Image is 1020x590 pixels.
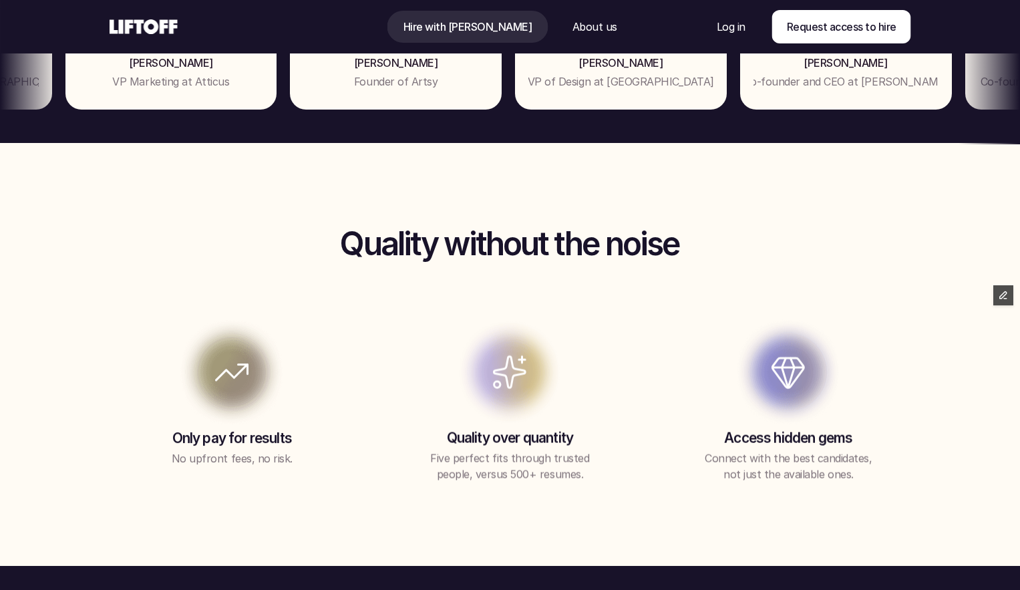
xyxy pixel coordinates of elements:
p: [PERSON_NAME] [79,55,264,71]
p: About us [572,19,617,35]
p: [PERSON_NAME] [303,55,488,71]
h2: Quality without the noise [110,227,911,262]
p: Request access to hire [786,19,896,35]
p: Only pay for results [110,429,355,447]
p: Co-founder and CEO at [PERSON_NAME] [743,73,949,90]
p: Founder of Artsy [354,73,438,90]
a: Nav Link [556,11,633,43]
p: Hire with [PERSON_NAME] [403,19,532,35]
p: Connect with the best candidates, not just the available ones. [698,450,878,482]
p: [PERSON_NAME] [528,55,713,71]
p: VP Marketing at Atticus [112,73,229,90]
p: Five perfect fits through trusted people, versus 500+ resumes. [426,450,593,482]
a: Nav Link [701,11,761,43]
p: No upfront fees, no risk. [148,450,315,466]
p: Log in [717,19,745,35]
p: VP of Design at [GEOGRAPHIC_DATA] [528,73,714,90]
p: Access hidden gems [666,429,911,447]
p: [PERSON_NAME] [753,55,939,71]
a: Request access to hire [772,10,910,43]
button: Edit Framer Content [993,285,1013,305]
a: Nav Link [387,11,548,43]
p: Quality over quantity [387,429,633,447]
